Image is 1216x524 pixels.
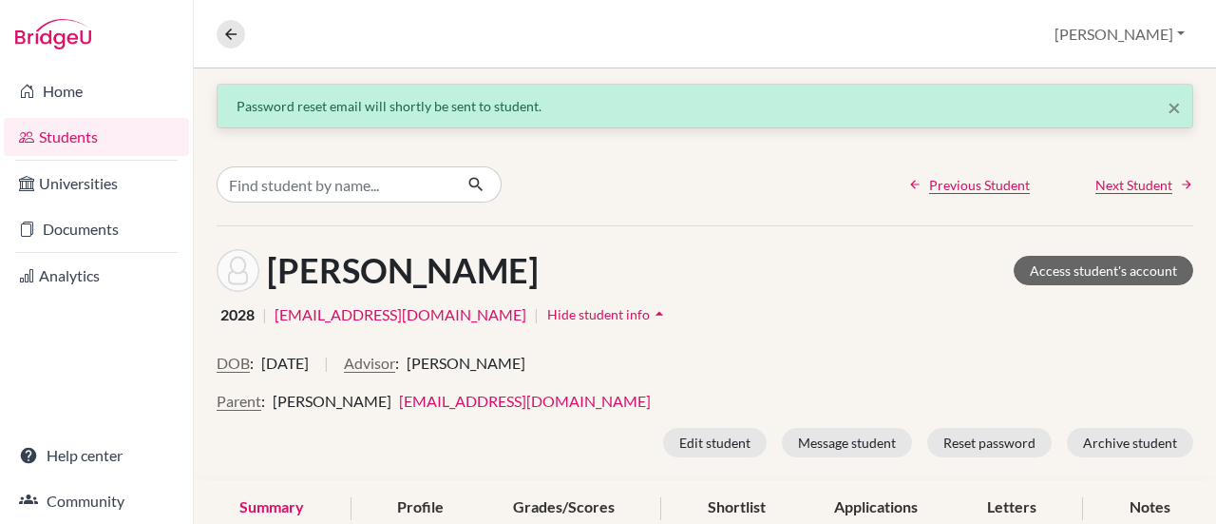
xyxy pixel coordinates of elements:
[782,428,912,457] button: Message student
[927,428,1052,457] button: Reset password
[4,118,189,156] a: Students
[407,352,525,375] span: [PERSON_NAME]
[929,175,1030,195] span: Previous Student
[547,306,650,322] span: Hide student info
[1046,16,1193,52] button: [PERSON_NAME]
[1095,175,1193,195] a: Next Student
[324,352,329,390] span: |
[4,257,189,295] a: Analytics
[220,303,255,326] span: 2028
[4,210,189,248] a: Documents
[275,303,526,326] a: [EMAIL_ADDRESS][DOMAIN_NAME]
[262,303,267,326] span: |
[663,428,767,457] button: Edit student
[217,390,261,413] button: Parent
[344,352,395,375] button: Advisor
[1014,256,1193,285] a: Access student's account
[395,352,399,375] span: :
[217,249,259,292] img: Maria Urroz's avatar
[534,303,539,326] span: |
[4,165,189,203] a: Universities
[261,390,265,413] span: :
[273,392,391,410] span: [PERSON_NAME]
[1095,175,1172,195] span: Next Student
[261,352,309,375] span: [DATE]
[908,175,1030,195] a: Previous Student
[250,352,254,375] span: :
[1067,428,1193,457] button: Archive student
[267,250,539,291] h1: [PERSON_NAME]
[1168,96,1181,119] button: Close
[546,300,670,329] button: Hide student infoarrow_drop_up
[399,392,651,410] a: [EMAIL_ADDRESS][DOMAIN_NAME]
[217,352,250,375] button: DOB
[1168,93,1181,121] span: ×
[4,482,189,520] a: Community
[237,96,1173,116] div: Password reset email will shortly be sent to student.
[217,166,452,203] input: Find student by name...
[4,72,189,110] a: Home
[4,437,189,475] a: Help center
[15,19,91,49] img: Bridge-U
[650,304,669,323] i: arrow_drop_up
